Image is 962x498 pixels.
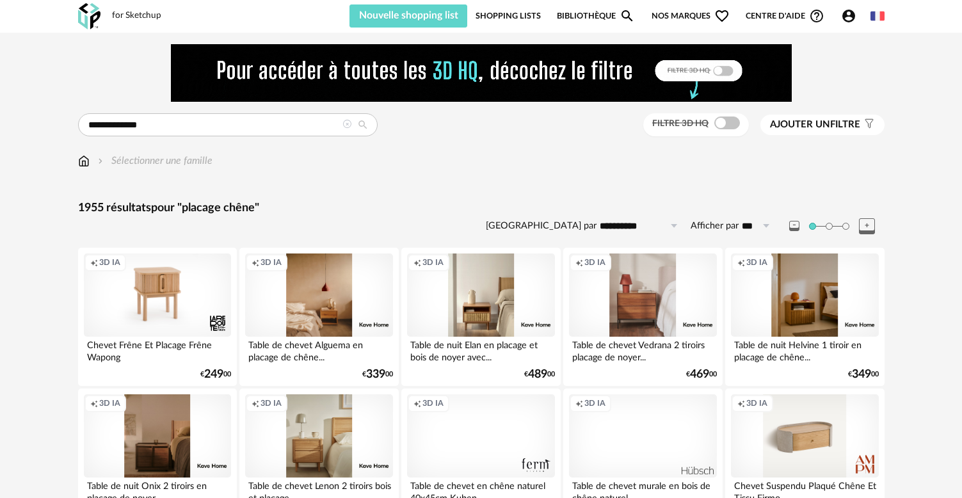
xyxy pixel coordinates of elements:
[362,370,393,379] div: € 00
[95,154,212,168] div: Sélectionner une famille
[841,8,862,24] span: Account Circle icon
[252,398,259,408] span: Creation icon
[366,370,385,379] span: 339
[620,8,635,24] span: Magnify icon
[760,115,885,135] button: Ajouter unfiltre Filter icon
[95,154,106,168] img: svg+xml;base64,PHN2ZyB3aWR0aD0iMTYiIGhlaWdodD0iMTYiIHZpZXdCb3g9IjAgMCAxNiAxNiIgZmlsbD0ibm9uZSIgeG...
[563,248,722,386] a: Creation icon 3D IA Table de chevet Vedrana 2 tiroirs placage de noyer... €46900
[848,370,879,379] div: € 00
[652,4,730,28] span: Nos marques
[841,8,856,24] span: Account Circle icon
[252,257,259,268] span: Creation icon
[737,257,745,268] span: Creation icon
[349,4,468,28] button: Nouvelle shopping list
[746,8,824,24] span: Centre d'aideHelp Circle Outline icon
[413,257,421,268] span: Creation icon
[422,398,444,408] span: 3D IA
[90,257,98,268] span: Creation icon
[245,337,392,362] div: Table de chevet Alguema en placage de chêne...
[401,248,560,386] a: Creation icon 3D IA Table de nuit Elan en placage et bois de noyer avec... €48900
[78,3,100,29] img: OXP
[569,337,716,362] div: Table de chevet Vedrana 2 tiroirs placage de noyer...
[690,370,709,379] span: 469
[261,398,282,408] span: 3D IA
[261,257,282,268] span: 3D IA
[691,220,739,232] label: Afficher par
[652,119,709,128] span: Filtre 3D HQ
[584,257,605,268] span: 3D IA
[770,118,860,131] span: filtre
[528,370,547,379] span: 489
[860,118,875,131] span: Filter icon
[852,370,871,379] span: 349
[359,10,458,20] span: Nouvelle shopping list
[84,337,231,362] div: Chevet Frêne Et Placage Frêne Wapong
[407,337,554,362] div: Table de nuit Elan en placage et bois de noyer avec...
[714,8,730,24] span: Heart Outline icon
[686,370,717,379] div: € 00
[725,248,884,386] a: Creation icon 3D IA Table de nuit Helvine 1 tiroir en placage de chêne... €34900
[746,257,767,268] span: 3D IA
[584,398,605,408] span: 3D IA
[737,398,745,408] span: Creation icon
[112,10,161,22] div: for Sketchup
[486,220,597,232] label: [GEOGRAPHIC_DATA] par
[731,337,878,362] div: Table de nuit Helvine 1 tiroir en placage de chêne...
[524,370,555,379] div: € 00
[90,398,98,408] span: Creation icon
[239,248,398,386] a: Creation icon 3D IA Table de chevet Alguema en placage de chêne... €33900
[151,202,259,214] span: pour "placage chêne"
[413,398,421,408] span: Creation icon
[809,8,824,24] span: Help Circle Outline icon
[770,120,830,129] span: Ajouter un
[99,398,120,408] span: 3D IA
[99,257,120,268] span: 3D IA
[575,398,583,408] span: Creation icon
[476,4,541,28] a: Shopping Lists
[78,154,90,168] img: svg+xml;base64,PHN2ZyB3aWR0aD0iMTYiIGhlaWdodD0iMTciIHZpZXdCb3g9IjAgMCAxNiAxNyIgZmlsbD0ibm9uZSIgeG...
[557,4,635,28] a: BibliothèqueMagnify icon
[575,257,583,268] span: Creation icon
[870,9,885,23] img: fr
[204,370,223,379] span: 249
[422,257,444,268] span: 3D IA
[171,44,792,102] img: FILTRE%20HQ%20NEW_V1%20(4).gif
[78,248,237,386] a: Creation icon 3D IA Chevet Frêne Et Placage Frêne Wapong €24900
[78,201,885,216] div: 1955 résultats
[746,398,767,408] span: 3D IA
[200,370,231,379] div: € 00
